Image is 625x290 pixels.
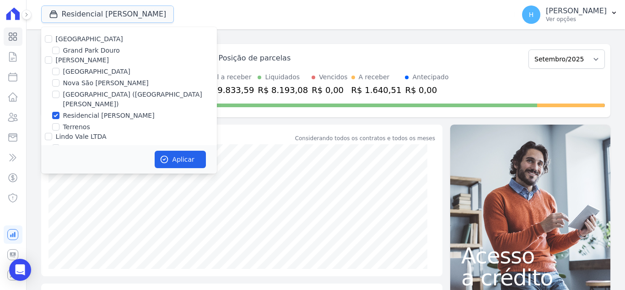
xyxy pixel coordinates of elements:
label: Grand Park Douro [63,46,120,55]
span: H [529,11,534,18]
div: Open Intercom Messenger [9,259,31,281]
div: Total a receber [204,72,254,82]
label: Lindo Vale LTDA [56,133,107,140]
div: Considerando todos os contratos e todos os meses [295,134,435,142]
div: R$ 0,00 [405,84,448,96]
div: Antecipado [412,72,448,82]
label: [GEOGRAPHIC_DATA] ([GEOGRAPHIC_DATA][PERSON_NAME]) [63,90,217,109]
button: Residencial [PERSON_NAME] [41,5,174,23]
button: Aplicar [155,151,206,168]
label: [GEOGRAPHIC_DATA] [56,35,123,43]
div: R$ 8.193,08 [258,84,308,96]
div: Vencidos [319,72,347,82]
div: A receber [359,72,390,82]
label: [GEOGRAPHIC_DATA] [63,67,130,77]
p: [PERSON_NAME] [546,6,607,16]
span: a crédito [461,267,599,289]
label: Terrenos [63,122,90,132]
p: Ver opções [546,16,607,23]
div: R$ 1.640,51 [351,84,402,96]
label: Residencial [PERSON_NAME] [63,111,155,120]
label: Nova São [PERSON_NAME] [63,78,149,88]
button: H [PERSON_NAME] Ver opções [515,2,625,27]
div: Liquidados [265,72,300,82]
label: Residencial Lindo Vale [63,143,135,153]
div: R$ 9.833,59 [204,84,254,96]
span: Acesso [461,245,599,267]
div: R$ 0,00 [312,84,347,96]
label: [PERSON_NAME] [56,56,109,64]
div: Posição de parcelas [219,53,291,64]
